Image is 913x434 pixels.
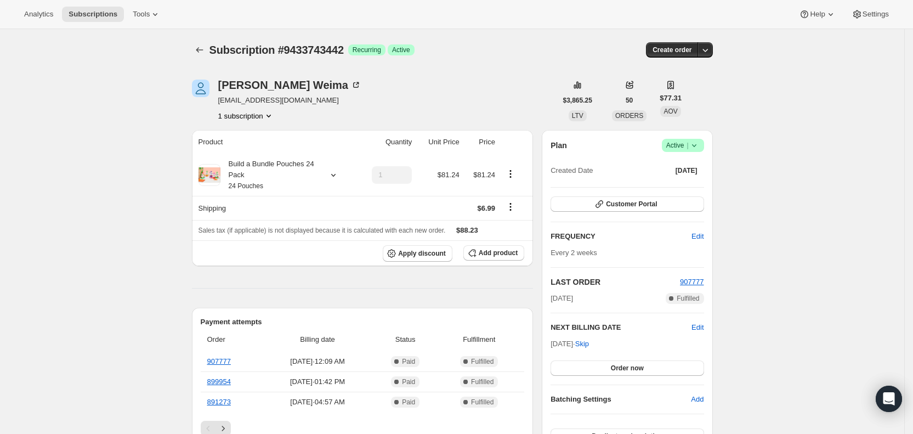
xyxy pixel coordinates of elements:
[24,10,53,19] span: Analytics
[69,10,117,19] span: Subscriptions
[229,182,263,190] small: 24 Pouches
[691,322,704,333] button: Edit
[438,171,460,179] span: $81.24
[569,335,596,353] button: Skip
[691,394,704,405] span: Add
[209,44,344,56] span: Subscription #9433743442
[575,339,589,350] span: Skip
[377,334,434,345] span: Status
[383,245,452,262] button: Apply discount
[62,7,124,22] button: Subscriptions
[463,245,524,261] button: Add product
[615,112,643,120] span: ORDERS
[669,163,704,178] button: [DATE]
[563,96,592,105] span: $3,865.25
[402,398,415,407] span: Paid
[192,42,207,58] button: Subscriptions
[684,391,710,408] button: Add
[471,377,494,386] span: Fulfilled
[220,159,319,191] div: Build a Bundle Pouches 24 Pack
[551,140,567,151] h2: Plan
[201,317,525,328] h2: Payment attempts
[473,171,495,179] span: $81.24
[463,130,498,154] th: Price
[192,196,357,220] th: Shipping
[479,249,518,257] span: Add product
[402,377,415,386] span: Paid
[551,277,680,288] h2: LAST ORDER
[265,397,370,408] span: [DATE] · 04:57 AM
[810,10,825,19] span: Help
[218,95,361,106] span: [EMAIL_ADDRESS][DOMAIN_NAME]
[471,357,494,366] span: Fulfilled
[207,377,231,386] a: 899954
[201,328,262,352] th: Order
[653,46,691,54] span: Create order
[551,340,589,348] span: [DATE] ·
[606,200,657,208] span: Customer Portal
[876,386,902,412] div: Open Intercom Messenger
[199,227,446,234] span: Sales tax (if applicable) is not displayed because it is calculated with each new order.
[502,168,519,180] button: Product actions
[440,334,518,345] span: Fulfillment
[677,294,699,303] span: Fulfilled
[687,141,688,150] span: |
[218,80,361,91] div: [PERSON_NAME] Weima
[680,278,704,286] a: 907777
[551,293,573,304] span: [DATE]
[551,249,597,257] span: Every 2 weeks
[551,196,704,212] button: Customer Portal
[218,110,274,121] button: Product actions
[845,7,895,22] button: Settings
[551,165,593,176] span: Created Date
[691,231,704,242] span: Edit
[611,364,644,373] span: Order now
[265,334,370,345] span: Billing date
[792,7,842,22] button: Help
[676,166,697,175] span: [DATE]
[133,10,150,19] span: Tools
[619,93,639,108] button: 50
[207,398,231,406] a: 891273
[207,357,231,365] a: 907777
[666,140,700,151] span: Active
[502,201,519,213] button: Shipping actions
[456,226,478,234] span: $88.23
[18,7,60,22] button: Analytics
[192,80,209,97] span: Sia Weima
[265,356,370,367] span: [DATE] · 12:09 AM
[626,96,633,105] span: 50
[356,130,415,154] th: Quantity
[471,398,494,407] span: Fulfilled
[551,231,691,242] h2: FREQUENCY
[398,249,446,258] span: Apply discount
[126,7,167,22] button: Tools
[415,130,462,154] th: Unit Price
[353,46,381,54] span: Recurring
[685,228,710,245] button: Edit
[477,204,495,212] span: $6.99
[265,376,370,387] span: [DATE] · 01:42 PM
[664,108,677,115] span: AOV
[646,42,698,58] button: Create order
[680,277,704,288] button: 907777
[557,93,599,108] button: $3,865.25
[551,394,691,405] h6: Batching Settings
[572,112,583,120] span: LTV
[863,10,889,19] span: Settings
[551,322,691,333] h2: NEXT BILLING DATE
[192,130,357,154] th: Product
[402,357,415,366] span: Paid
[392,46,410,54] span: Active
[551,360,704,376] button: Order now
[660,93,682,104] span: $77.31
